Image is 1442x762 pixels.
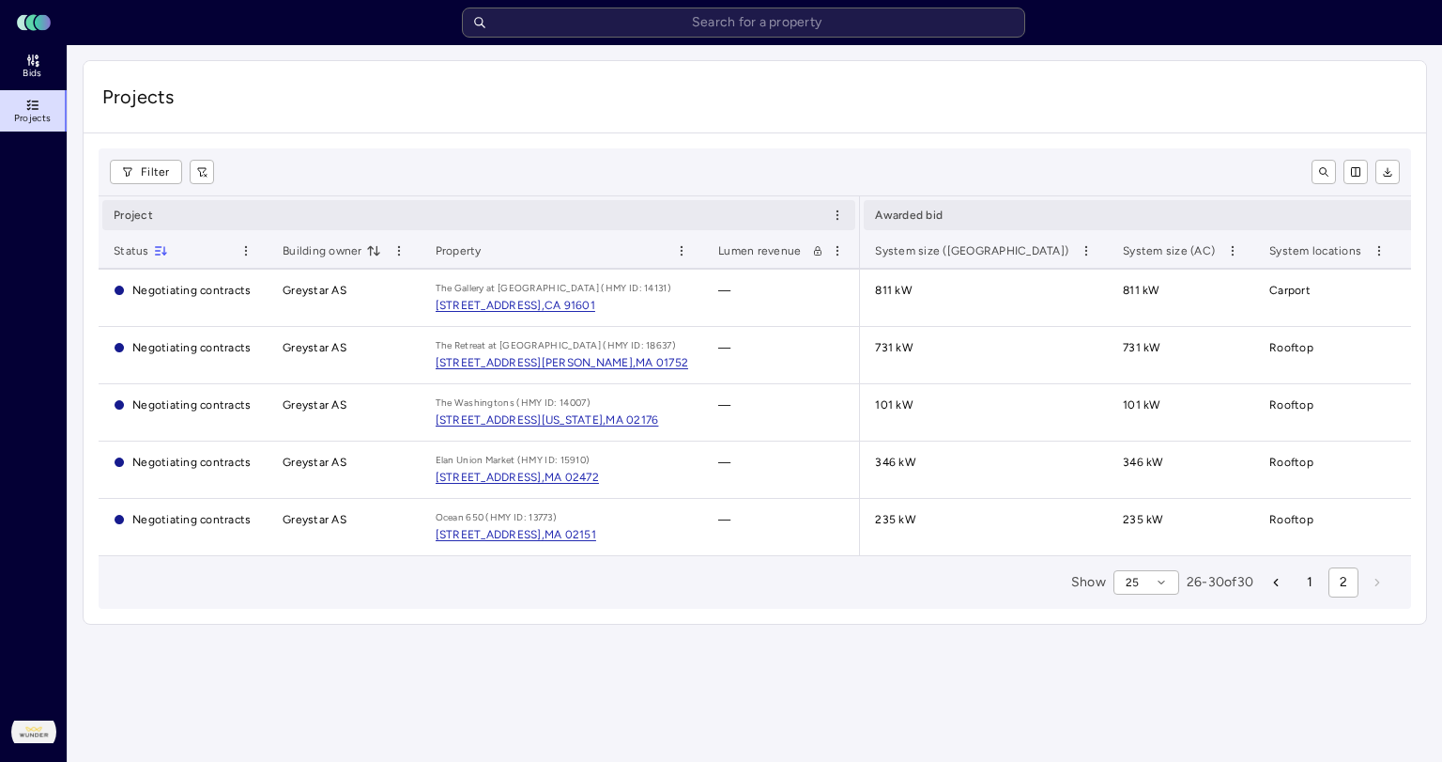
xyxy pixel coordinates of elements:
span: Negotiating contracts [132,341,251,354]
span: Rooftop [1269,510,1313,529]
button: previous page [1261,568,1291,598]
div: [STREET_ADDRESS], [436,525,545,544]
span: Carport [1269,281,1311,300]
span: 25 [1126,573,1140,592]
button: toggle search [1312,160,1336,184]
span: Negotiating contracts [132,284,251,297]
div: Ocean 650 (HMY ID [436,510,524,525]
span: 2 [1340,572,1347,593]
span: System size (AC) [1123,241,1215,260]
div: : 14007) [554,396,590,411]
a: [STREET_ADDRESS],CA 91601 [436,296,595,315]
span: 1 [1307,572,1312,593]
div: MA 02176 [606,411,658,429]
td: Greystar AS [268,499,421,555]
span: Show [1071,572,1106,593]
td: 235 kW [860,499,1108,555]
span: Rooftop [1269,338,1313,357]
button: last page, page 2 [1328,568,1358,598]
span: System size ([GEOGRAPHIC_DATA]) [875,241,1068,260]
span: Negotiating contracts [132,456,251,469]
div: The Retreat at [GEOGRAPHIC_DATA] (HMY ID [436,338,641,353]
span: 26 - 30 of 30 [1187,572,1253,593]
span: Project [114,206,153,225]
nav: pagination [1261,568,1392,598]
span: Rooftop [1269,396,1313,414]
button: toggle sorting [153,243,168,258]
span: Property [436,241,482,260]
a: [STREET_ADDRESS][US_STATE],MA 02176 [436,411,659,429]
div: [STREET_ADDRESS], [436,468,545,487]
div: : 15910) [555,453,590,468]
button: next page [1362,568,1392,598]
span: Status [114,241,168,260]
img: Wunder [11,709,56,754]
div: MA 02472 [545,468,599,487]
button: page 1 [1295,568,1325,598]
td: — [703,499,860,555]
td: — [703,442,860,499]
div: MA 01752 [636,353,688,372]
span: Negotiating contracts [132,398,251,412]
td: 346 kW [1108,442,1254,499]
a: [STREET_ADDRESS],MA 02472 [436,468,599,487]
span: System locations [1269,241,1361,260]
button: toggle sorting [366,243,381,258]
div: MA 02151 [545,525,596,544]
td: Greystar AS [268,270,421,327]
span: Awarded bid [875,206,943,225]
td: 811 kW [1108,270,1254,327]
td: Greystar AS [268,327,421,384]
td: Greystar AS [268,384,421,442]
div: [STREET_ADDRESS][PERSON_NAME], [436,353,637,372]
div: : 18637) [641,338,676,353]
td: 235 kW [1108,499,1254,555]
button: Filter [110,160,182,184]
div: The Washingtons (HMY ID [436,396,555,411]
td: Greystar AS [268,442,421,499]
td: 101 kW [1108,384,1254,442]
a: [STREET_ADDRESS],MA 02151 [436,525,596,544]
div: [STREET_ADDRESS][US_STATE], [436,411,606,429]
div: CA 91601 [545,296,595,315]
td: — [703,327,860,384]
div: The Gallery at [GEOGRAPHIC_DATA] (HMY ID [436,281,639,296]
span: Rooftop [1269,453,1313,472]
td: 731 kW [1108,327,1254,384]
span: Lumen revenue [718,241,801,260]
td: — [703,270,860,327]
input: Search for a property [462,8,1025,38]
td: 346 kW [860,442,1108,499]
div: : 14131) [639,281,671,296]
div: [STREET_ADDRESS], [436,296,545,315]
span: Negotiating contracts [132,513,251,526]
td: 731 kW [860,327,1108,384]
span: Filter [141,163,170,181]
div: Elan Union Market (HMY ID [436,453,556,468]
td: 811 kW [860,270,1108,327]
a: [STREET_ADDRESS][PERSON_NAME],MA 01752 [436,353,689,372]
td: 101 kW [860,384,1108,442]
div: : 13773) [524,510,557,525]
span: Projects [102,84,1407,110]
span: Projects [14,113,51,124]
td: — [703,384,860,442]
span: Building owner [283,241,381,260]
button: show/hide columns [1343,160,1368,184]
span: Bids [23,68,41,79]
